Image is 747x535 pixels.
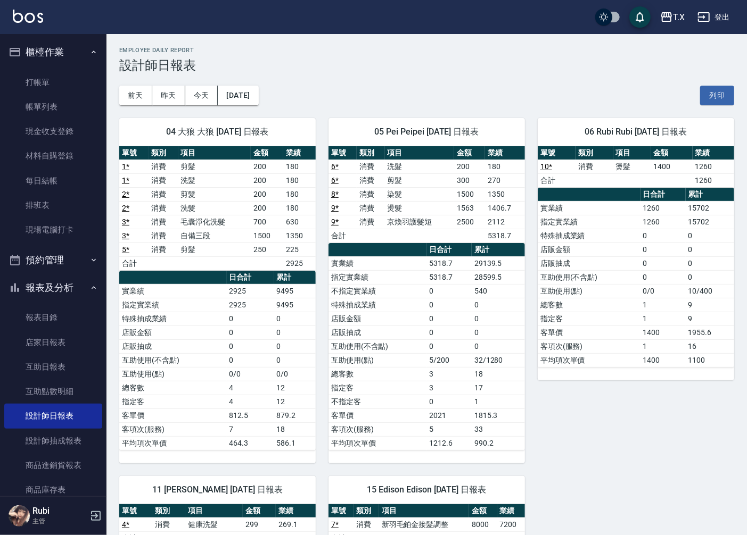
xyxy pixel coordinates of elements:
td: 消費 [357,160,385,173]
th: 單號 [329,504,354,518]
td: 300 [454,173,485,187]
table: a dense table [119,271,316,450]
td: 180 [283,173,316,187]
th: 單號 [538,146,576,160]
td: 店販抽成 [329,325,427,339]
td: 0 [472,298,525,312]
td: 200 [251,201,283,215]
button: 預約管理 [4,246,102,274]
td: 洗髮 [385,160,454,173]
td: 0/0 [227,367,274,381]
td: 180 [283,201,316,215]
td: 225 [283,243,316,256]
th: 項目 [185,504,243,518]
th: 金額 [469,504,497,518]
th: 日合計 [641,188,686,202]
td: 0 [641,229,686,243]
a: 設計師抽成報表 [4,429,102,453]
td: 總客數 [538,298,641,312]
td: 18 [274,422,316,436]
td: 1400 [641,325,686,339]
button: 報表及分析 [4,274,102,302]
td: 4 [227,381,274,395]
span: 11 [PERSON_NAME] [DATE] 日報表 [132,484,303,495]
td: 互助使用(點) [329,353,427,367]
td: 630 [283,215,316,229]
th: 項目 [379,504,470,518]
td: 消費 [357,187,385,201]
td: 269.1 [276,517,316,531]
td: 200 [454,160,485,173]
td: 剪髮 [178,160,251,173]
td: 15702 [686,201,734,215]
td: 合計 [329,229,357,243]
td: 毛囊淨化洗髮 [178,215,251,229]
td: 客項次(服務) [329,422,427,436]
th: 項目 [178,146,251,160]
span: 15 Edison Edison [DATE] 日報表 [341,484,512,495]
td: 平均項次單價 [538,353,641,367]
td: 0 [427,395,472,408]
td: 店販金額 [329,312,427,325]
td: 3 [427,381,472,395]
table: a dense table [119,146,316,271]
span: 05 Pei Peipei [DATE] 日報表 [341,127,512,137]
td: 客單價 [119,408,227,422]
button: T.X [656,6,689,28]
td: 16 [686,339,734,353]
a: 店家日報表 [4,330,102,355]
td: 0 [227,312,274,325]
td: 1260 [693,160,734,173]
td: 合計 [538,173,576,187]
td: 10/400 [686,284,734,298]
td: 540 [472,284,525,298]
td: 0/0 [274,367,316,381]
td: 消費 [576,160,613,173]
button: 今天 [185,86,218,105]
td: 消費 [354,517,379,531]
a: 現場電腦打卡 [4,218,102,242]
td: 剪髮 [385,173,454,187]
td: 879.2 [274,408,316,422]
a: 每日結帳 [4,169,102,193]
th: 單號 [119,146,149,160]
a: 現金收支登錄 [4,119,102,144]
td: 染髮 [385,187,454,201]
td: 0 [472,339,525,353]
td: 指定實業績 [119,298,227,312]
span: 04 大狼 大狼 [DATE] 日報表 [132,127,303,137]
td: 0 [274,353,316,367]
th: 業績 [693,146,734,160]
td: 1400 [641,353,686,367]
td: 5 [427,422,472,436]
td: 0 [427,312,472,325]
button: [DATE] [218,86,258,105]
td: 客單價 [329,408,427,422]
th: 金額 [651,146,693,160]
td: 2925 [283,256,316,270]
img: Logo [13,10,43,23]
td: 洗髮 [178,201,251,215]
a: 報表目錄 [4,305,102,330]
td: 18 [472,367,525,381]
td: 0 [274,339,316,353]
td: 0 [686,270,734,284]
a: 互助點數明細 [4,379,102,404]
td: 店販金額 [119,325,227,339]
td: 9 [686,312,734,325]
td: 剪髮 [178,243,251,256]
td: 1406.7 [485,201,525,215]
td: 1500 [251,229,283,243]
td: 消費 [149,201,178,215]
td: 299 [243,517,276,531]
td: 0 [641,256,686,270]
td: 7200 [497,517,525,531]
td: 1400 [651,160,693,173]
td: 9495 [274,298,316,312]
td: 0 [427,325,472,339]
a: 設計師日報表 [4,404,102,428]
td: 0 [641,243,686,256]
p: 主管 [32,516,87,526]
table: a dense table [329,146,525,243]
th: 類別 [354,504,379,518]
